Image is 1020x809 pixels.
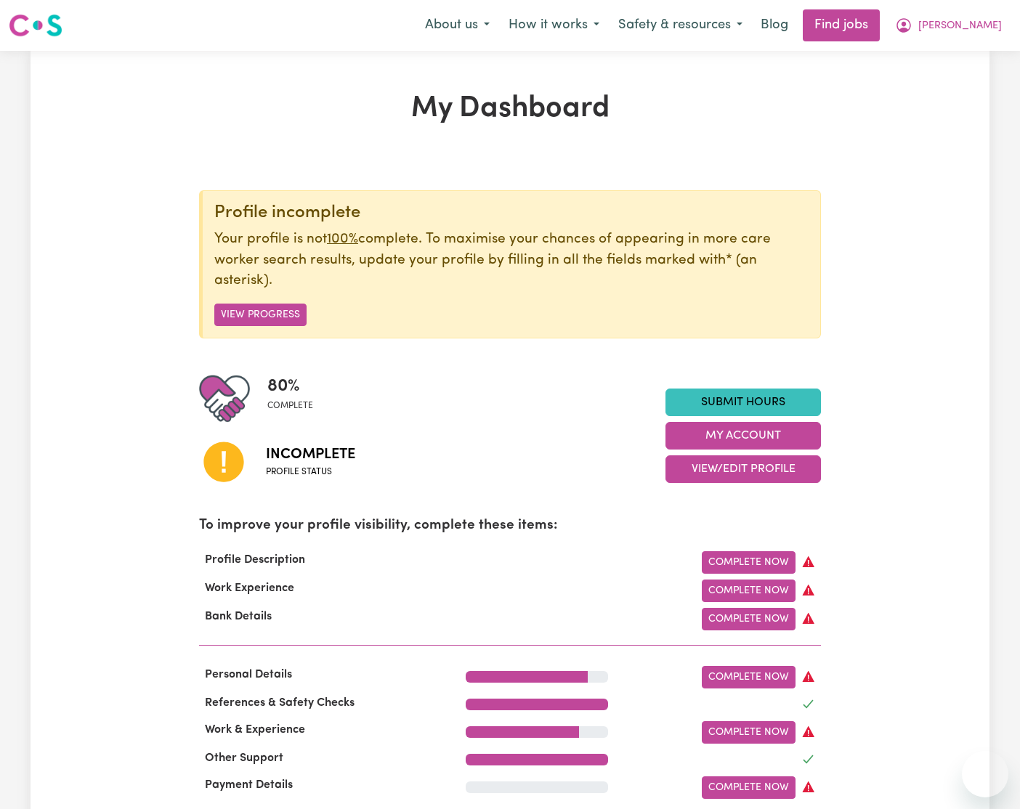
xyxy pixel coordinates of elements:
[702,776,796,799] a: Complete Now
[199,611,278,622] span: Bank Details
[702,580,796,602] a: Complete Now
[9,9,62,42] a: Careseekers logo
[199,92,821,126] h1: My Dashboard
[665,422,821,450] button: My Account
[918,18,1002,34] span: [PERSON_NAME]
[327,232,358,246] u: 100%
[267,399,313,412] span: complete
[199,669,298,680] span: Personal Details
[199,779,299,791] span: Payment Details
[267,373,313,399] span: 80 %
[702,551,796,574] a: Complete Now
[665,389,821,416] a: Submit Hours
[266,444,355,466] span: Incomplete
[499,10,609,41] button: How it works
[609,10,752,41] button: Safety & resources
[199,554,311,566] span: Profile Description
[214,304,307,326] button: View Progress
[9,12,62,38] img: Careseekers logo
[803,9,880,41] a: Find jobs
[199,697,360,709] span: References & Safety Checks
[752,9,797,41] a: Blog
[199,582,300,594] span: Work Experience
[214,203,809,224] div: Profile incomplete
[266,466,355,479] span: Profile status
[886,10,1011,41] button: My Account
[199,724,311,736] span: Work & Experience
[214,229,809,292] p: Your profile is not complete. To maximise your chances of appearing in more care worker search re...
[416,10,499,41] button: About us
[665,455,821,483] button: View/Edit Profile
[702,721,796,744] a: Complete Now
[962,751,1008,797] iframe: Button to launch messaging window, conversation in progress
[199,752,289,764] span: Other Support
[267,373,325,424] div: Profile completeness: 80%
[702,666,796,688] a: Complete Now
[199,516,821,537] p: To improve your profile visibility, complete these items:
[702,608,796,630] a: Complete Now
